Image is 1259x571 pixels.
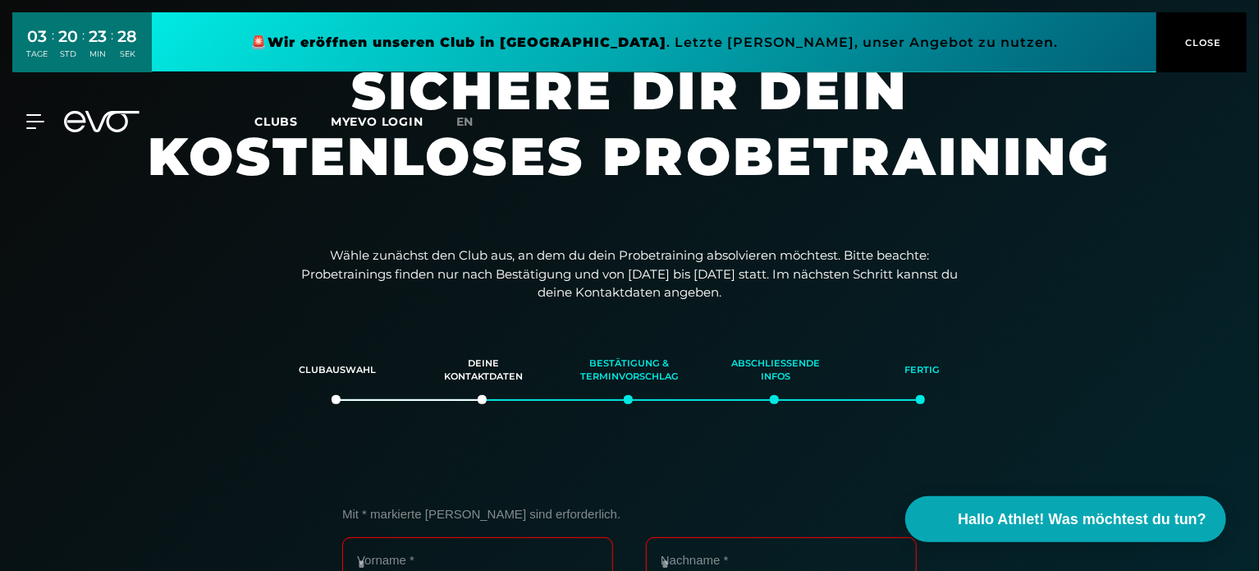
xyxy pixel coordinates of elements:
span: Clubs [254,114,298,129]
div: : [112,26,114,70]
div: Bestätigung & Terminvorschlag [577,348,682,393]
span: CLOSE [1182,35,1222,50]
div: 03 [27,25,48,48]
a: Clubs [254,113,331,129]
p: Mit * markierte [PERSON_NAME] sind erforderlich. [342,507,917,521]
div: TAGE [27,48,48,60]
div: Clubauswahl [285,348,390,393]
a: MYEVO LOGIN [331,114,423,129]
div: 28 [118,25,138,48]
div: Fertig [869,348,974,393]
div: SEK [118,48,138,60]
button: CLOSE [1156,12,1247,72]
div: MIN [89,48,108,60]
div: : [83,26,85,70]
p: Wähle zunächst den Club aus, an dem du dein Probetraining absolvieren möchtest. Bitte beachte: Pr... [301,246,958,302]
div: Deine Kontaktdaten [431,348,536,393]
div: Abschließende Infos [723,348,828,393]
span: en [456,114,474,129]
button: Hallo Athlet! Was möchtest du tun? [905,496,1226,542]
div: : [53,26,55,70]
div: STD [59,48,79,60]
span: Hallo Athlet! Was möchtest du tun? [958,509,1206,531]
a: en [456,113,494,131]
div: 20 [59,25,79,48]
div: 23 [89,25,108,48]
